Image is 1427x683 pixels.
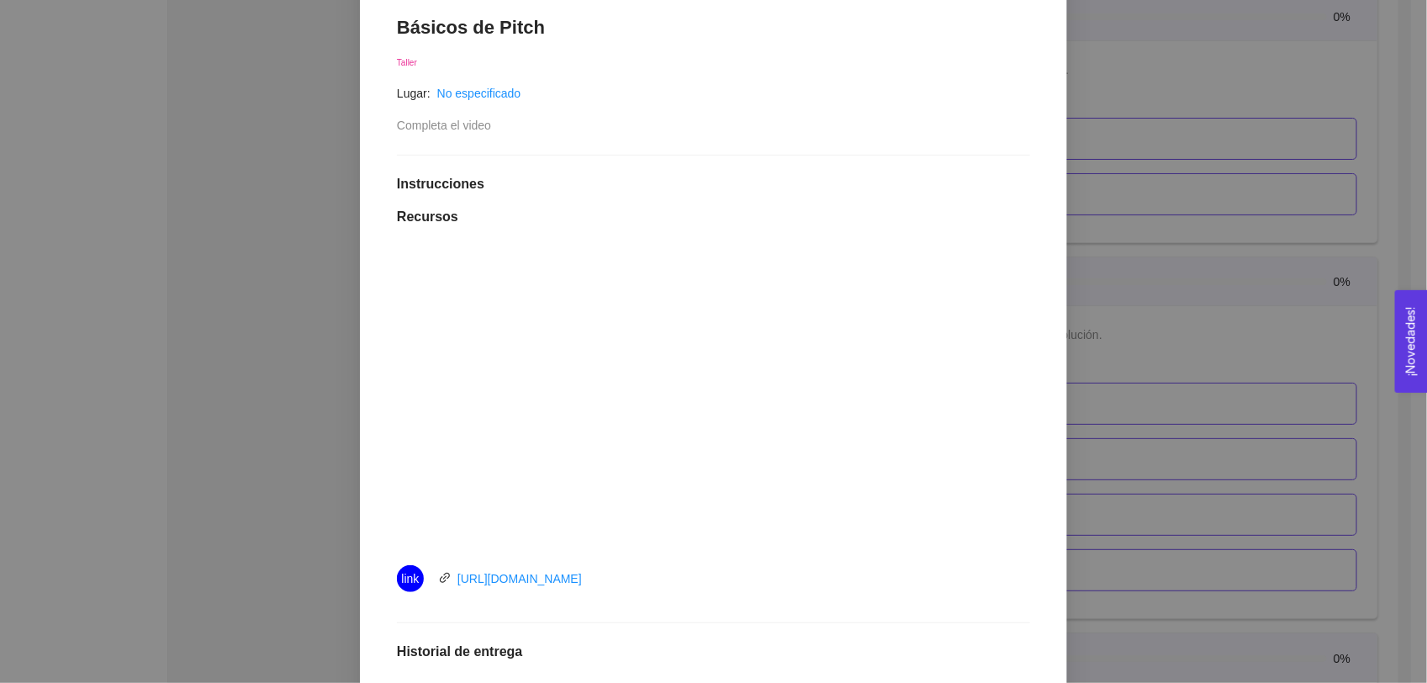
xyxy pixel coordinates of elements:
h1: Instrucciones [397,176,1030,193]
button: Open Feedback Widget [1395,290,1427,393]
a: No especificado [437,87,521,100]
span: link [439,572,451,584]
span: Completa el video [397,119,491,132]
iframe: FORY 1 [445,246,983,548]
article: Lugar: [397,84,431,103]
span: Taller [397,58,417,67]
h1: Recursos [397,209,1030,225]
h1: Historial de entrega [397,643,1030,660]
span: link [401,565,419,592]
a: [URL][DOMAIN_NAME] [457,572,582,585]
h1: Básicos de Pitch [397,16,1030,39]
